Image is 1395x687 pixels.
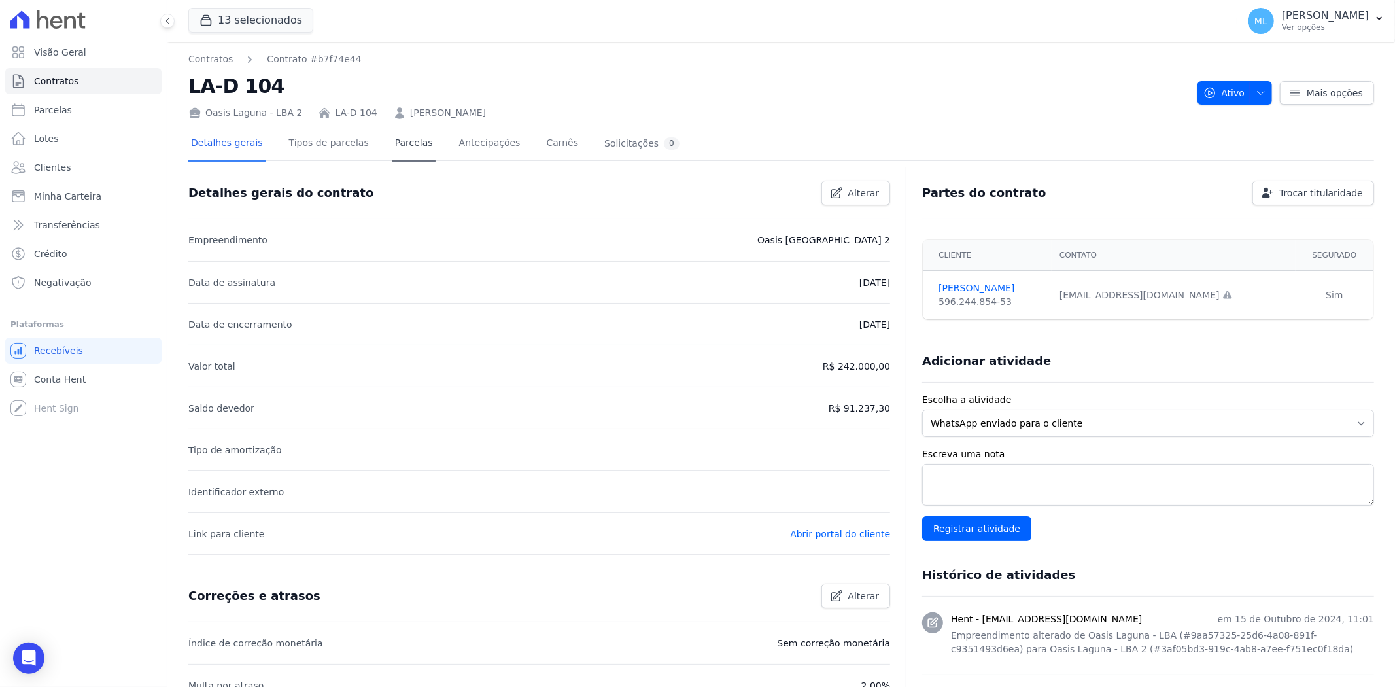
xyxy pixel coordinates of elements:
[34,132,59,145] span: Lotes
[5,241,162,267] a: Crédito
[664,137,680,150] div: 0
[1252,181,1374,205] a: Trocar titularidade
[1282,9,1369,22] p: [PERSON_NAME]
[188,106,302,120] div: Oasis Laguna - LBA 2
[922,393,1374,407] label: Escolha a atividade
[34,344,83,357] span: Recebíveis
[5,154,162,181] a: Clientes
[188,400,254,416] p: Saldo devedor
[859,275,890,291] p: [DATE]
[923,240,1052,271] th: Cliente
[188,442,282,458] p: Tipo de amortização
[1218,612,1374,626] p: em 15 de Outubro de 2024, 11:01
[604,137,680,150] div: Solicitações
[34,276,92,289] span: Negativação
[188,71,1187,101] h2: LA-D 104
[922,185,1046,201] h3: Partes do contrato
[34,219,100,232] span: Transferências
[188,8,313,33] button: 13 selecionados
[5,39,162,65] a: Visão Geral
[10,317,156,332] div: Plataformas
[1280,81,1374,105] a: Mais opções
[5,126,162,152] a: Lotes
[859,317,890,332] p: [DATE]
[34,247,67,260] span: Crédito
[34,46,86,59] span: Visão Geral
[188,52,233,66] a: Contratos
[922,516,1031,541] input: Registrar atividade
[848,590,880,603] span: Alterar
[188,185,373,201] h3: Detalhes gerais do contrato
[790,529,890,539] a: Abrir portal do cliente
[188,275,275,291] p: Data de assinatura
[821,181,891,205] a: Alterar
[939,295,1044,309] div: 596.244.854-53
[188,317,292,332] p: Data de encerramento
[5,270,162,296] a: Negativação
[34,75,78,88] span: Contratos
[34,190,101,203] span: Minha Carteira
[1307,86,1363,99] span: Mais opções
[5,97,162,123] a: Parcelas
[5,68,162,94] a: Contratos
[823,359,890,374] p: R$ 242.000,00
[188,526,264,542] p: Link para cliente
[922,353,1051,369] h3: Adicionar atividade
[286,127,371,162] a: Tipos de parcelas
[188,127,266,162] a: Detalhes gerais
[188,635,323,651] p: Índice de correção monetária
[757,232,890,248] p: Oasis [GEOGRAPHIC_DATA] 2
[543,127,581,162] a: Carnês
[1059,289,1288,302] div: [EMAIL_ADDRESS][DOMAIN_NAME]
[188,484,284,500] p: Identificador externo
[939,281,1044,295] a: [PERSON_NAME]
[188,52,362,66] nav: Breadcrumb
[602,127,682,162] a: Solicitações0
[5,338,162,364] a: Recebíveis
[829,400,890,416] p: R$ 91.237,30
[267,52,361,66] a: Contrato #b7f74e44
[1197,81,1273,105] button: Ativo
[1052,240,1296,271] th: Contato
[34,103,72,116] span: Parcelas
[13,643,44,674] div: Open Intercom Messenger
[922,448,1374,461] label: Escreva uma nota
[410,106,486,120] a: [PERSON_NAME]
[951,629,1374,656] p: Empreendimento alterado de Oasis Laguna - LBA (#9aa57325-25d6-4a08-891f-c9351493d6ea) para Oasis ...
[848,186,880,200] span: Alterar
[188,232,267,248] p: Empreendimento
[5,212,162,238] a: Transferências
[821,584,891,608] a: Alterar
[392,127,436,162] a: Parcelas
[922,567,1075,583] h3: Histórico de atividades
[456,127,523,162] a: Antecipações
[778,635,891,651] p: Sem correção monetária
[188,359,235,374] p: Valor total
[5,183,162,209] a: Minha Carteira
[1254,16,1267,26] span: ML
[335,106,377,120] a: LA-D 104
[1282,22,1369,33] p: Ver opções
[34,373,86,386] span: Conta Hent
[1296,271,1373,320] td: Sim
[951,612,1142,626] h3: Hent - [EMAIL_ADDRESS][DOMAIN_NAME]
[1237,3,1395,39] button: ML [PERSON_NAME] Ver opções
[1296,240,1373,271] th: Segurado
[1203,81,1245,105] span: Ativo
[188,588,320,604] h3: Correções e atrasos
[5,366,162,393] a: Conta Hent
[34,161,71,174] span: Clientes
[188,52,1187,66] nav: Breadcrumb
[1279,186,1363,200] span: Trocar titularidade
